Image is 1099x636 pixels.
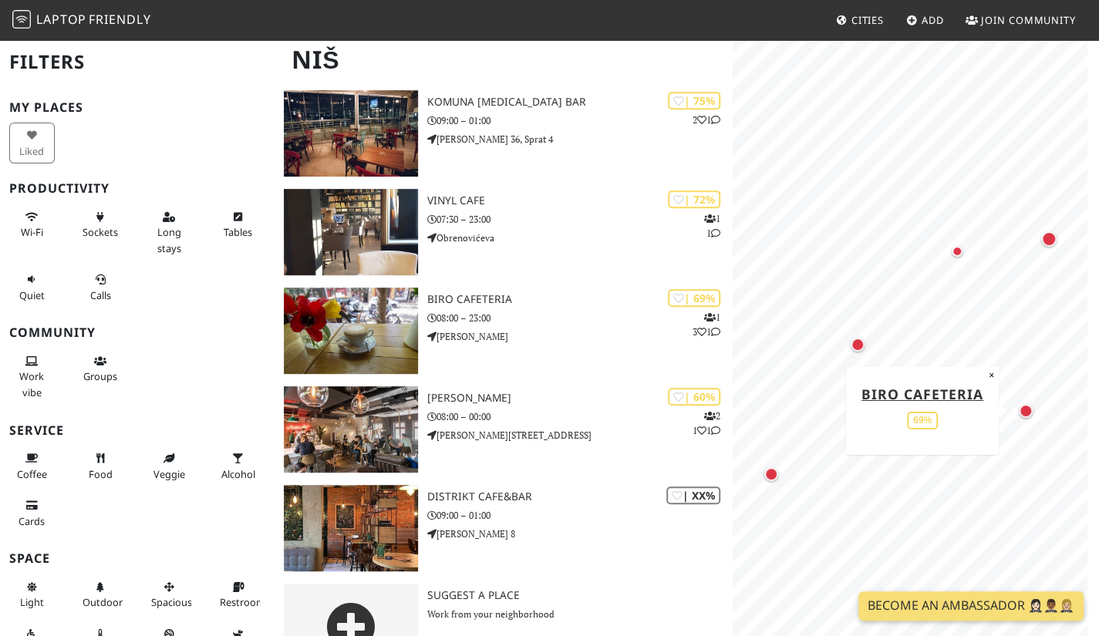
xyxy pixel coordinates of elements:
[215,204,261,245] button: Tables
[19,288,45,302] span: Quiet
[948,242,966,261] div: Map marker
[907,412,938,429] div: 69%
[220,595,265,609] span: Restroom
[693,113,720,127] p: 2 1
[147,446,192,486] button: Veggie
[427,490,733,503] h3: Distrikt cafe&bar
[1016,401,1036,421] div: Map marker
[284,386,418,473] img: Kafeterija Niš
[922,13,944,27] span: Add
[284,90,418,177] img: Komuna Gastro Bar
[20,595,44,609] span: Natural light
[224,225,252,239] span: Work-friendly tables
[900,6,950,34] a: Add
[427,607,733,621] p: Work from your neighborhood
[78,204,123,245] button: Sockets
[704,211,720,241] p: 1 1
[275,386,733,473] a: Kafeterija Niš | 60% 211 [PERSON_NAME] 08:00 – 00:00 [PERSON_NAME][STREET_ADDRESS]
[9,100,265,115] h3: My Places
[427,428,733,443] p: [PERSON_NAME][STREET_ADDRESS]
[981,13,1076,27] span: Join Community
[9,423,265,438] h3: Service
[9,493,55,533] button: Cards
[9,325,265,340] h3: Community
[147,204,192,261] button: Long stays
[861,384,983,402] a: Biro Cafeteria
[427,409,733,424] p: 08:00 – 00:00
[668,92,720,109] div: | 75%
[693,409,720,438] p: 2 1 1
[984,366,999,383] button: Close popup
[668,289,720,307] div: | 69%
[275,189,733,275] a: Vinyl Cafe | 72% 11 Vinyl Cafe 07:30 – 23:00 Obrenovićeva
[427,113,733,128] p: 09:00 – 01:00
[851,13,884,27] span: Cities
[427,194,733,207] h3: Vinyl Cafe
[9,446,55,486] button: Coffee
[693,310,720,339] p: 1 3 1
[668,190,720,208] div: | 72%
[858,591,1084,621] a: Become an Ambassador 🤵🏻‍♀️🤵🏾‍♂️🤵🏼‍♀️
[284,485,418,571] img: Distrikt cafe&bar
[668,388,720,405] div: | 60%
[427,231,733,245] p: Obrenovićeva
[21,225,43,239] span: Stable Wi-Fi
[1038,228,1060,250] div: Map marker
[151,595,192,609] span: Spacious
[78,446,123,486] button: Food
[279,39,730,81] h1: Niš
[19,514,45,528] span: Credit cards
[215,446,261,486] button: Alcohol
[427,293,733,306] h3: Biro Cafeteria
[427,392,733,405] h3: [PERSON_NAME]
[427,589,733,602] h3: Suggest a Place
[153,467,185,481] span: Veggie
[275,90,733,177] a: Komuna Gastro Bar | 75% 21 Komuna [MEDICAL_DATA] Bar 09:00 – 01:00 [PERSON_NAME] 36, Sprat 4
[78,348,123,389] button: Groups
[9,39,265,86] h2: Filters
[36,11,86,28] span: Laptop
[284,189,418,275] img: Vinyl Cafe
[9,551,265,566] h3: Space
[9,348,55,405] button: Work vibe
[90,288,111,302] span: Video/audio calls
[89,467,113,481] span: Food
[284,288,418,374] img: Biro Cafeteria
[959,6,1082,34] a: Join Community
[427,132,733,146] p: [PERSON_NAME] 36, Sprat 4
[427,212,733,227] p: 07:30 – 23:00
[83,369,117,383] span: Group tables
[275,485,733,571] a: Distrikt cafe&bar | XX% Distrikt cafe&bar 09:00 – 01:00 [PERSON_NAME] 8
[9,181,265,196] h3: Productivity
[666,486,720,504] div: | XX%
[848,335,868,355] div: Map marker
[83,225,118,239] span: Power sockets
[89,11,150,28] span: Friendly
[427,329,733,344] p: [PERSON_NAME]
[427,311,733,325] p: 08:00 – 23:00
[221,467,255,481] span: Alcohol
[157,225,181,254] span: Long stays
[275,288,733,374] a: Biro Cafeteria | 69% 131 Biro Cafeteria 08:00 – 23:00 [PERSON_NAME]
[427,527,733,541] p: [PERSON_NAME] 8
[12,10,31,29] img: LaptopFriendly
[17,467,47,481] span: Coffee
[215,574,261,615] button: Restroom
[78,267,123,308] button: Calls
[9,574,55,615] button: Light
[12,7,151,34] a: LaptopFriendly LaptopFriendly
[147,574,192,615] button: Spacious
[78,574,123,615] button: Outdoor
[830,6,890,34] a: Cities
[427,96,733,109] h3: Komuna [MEDICAL_DATA] Bar
[9,267,55,308] button: Quiet
[9,204,55,245] button: Wi-Fi
[761,464,781,484] div: Map marker
[83,595,123,609] span: Outdoor area
[19,369,44,399] span: People working
[427,508,733,523] p: 09:00 – 01:00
